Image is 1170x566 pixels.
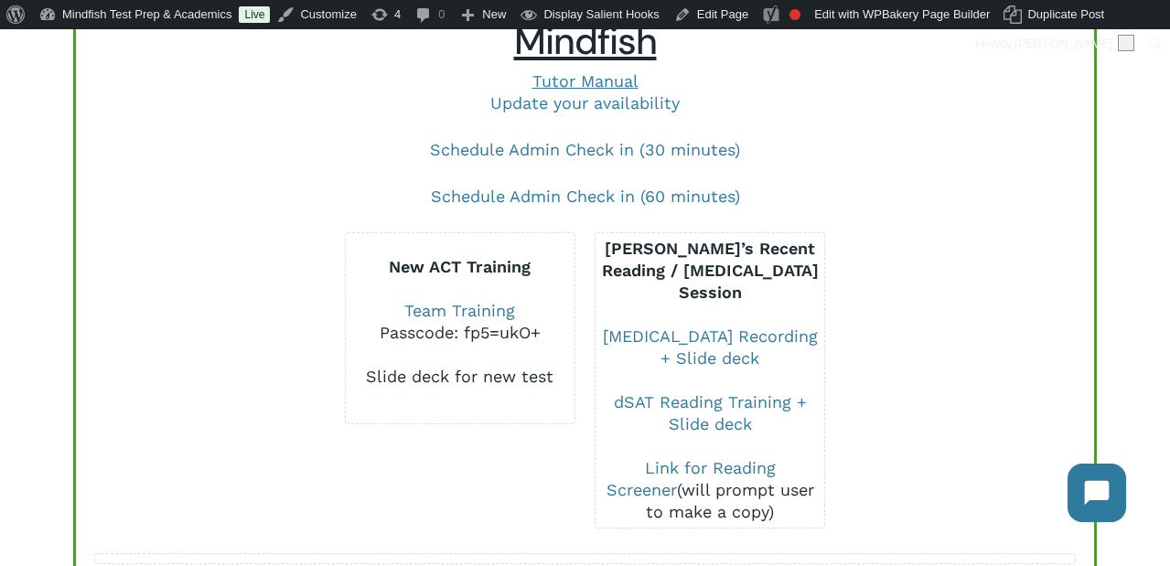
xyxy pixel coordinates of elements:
a: Live [239,6,270,23]
a: Team Training [404,301,515,320]
a: Slide deck for new test [366,367,553,386]
div: (will prompt user to make a copy) [596,457,824,523]
b: [PERSON_NAME]’s Recent Reading / [MEDICAL_DATA] Session [602,239,819,302]
iframe: Chatbot [1049,445,1144,540]
a: dSAT Reading Training + Slide deck [614,392,807,433]
span: [PERSON_NAME] [1014,37,1112,50]
span: Mindfish [514,17,657,66]
a: Schedule Admin Check in (60 minutes) [431,187,740,206]
a: Howdy, [970,29,1142,59]
b: New ACT Training [389,257,531,276]
a: Schedule Admin Check in (30 minutes) [430,140,740,159]
a: Link for Reading Screener [606,458,776,499]
div: Passcode: fp5=ukO+ [346,322,574,344]
a: [MEDICAL_DATA] Recording + Slide deck [603,326,818,368]
a: Tutor Manual [532,71,639,91]
div: Focus keyphrase not set [789,9,800,20]
a: Update your availability [490,93,680,112]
